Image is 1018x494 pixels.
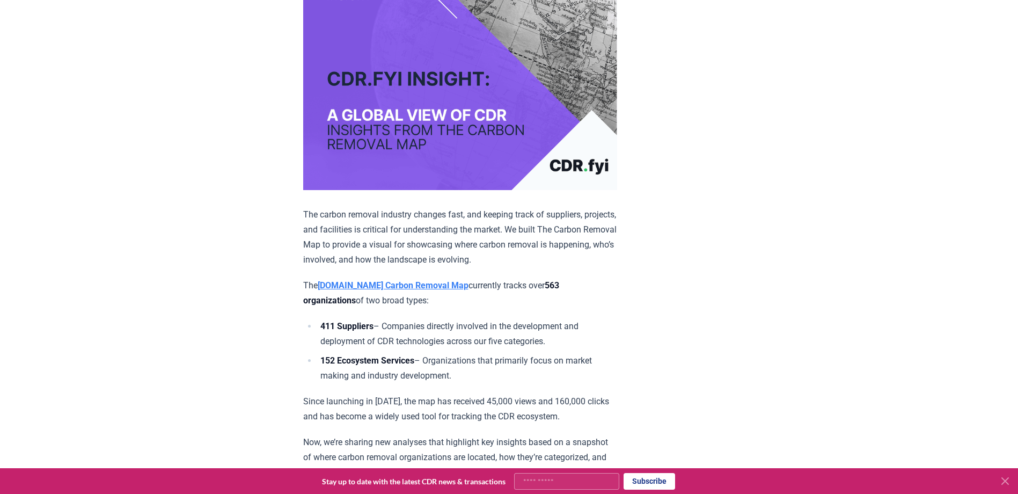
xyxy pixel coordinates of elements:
[320,355,414,366] strong: 152 Ecosystem Services
[317,353,617,383] li: – Organizations that primarily focus on market making and industry development.
[317,319,617,349] li: – Companies directly involved in the development and deployment of CDR technologies across our fi...
[303,280,559,306] strong: 563 organizations
[303,207,617,267] p: The carbon removal industry changes fast, and keeping track of suppliers, projects, and facilitie...
[318,280,468,290] a: [DOMAIN_NAME] Carbon Removal Map
[303,435,617,480] p: Now, we’re sharing new analyses that highlight key insights based on a snapshot of where carbon r...
[303,394,617,424] p: Since launching in [DATE], the map has received 45,000 views and 160,000 clicks and has become a ...
[320,321,373,331] strong: 411 Suppliers
[303,278,617,308] p: The currently tracks over of two broad types:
